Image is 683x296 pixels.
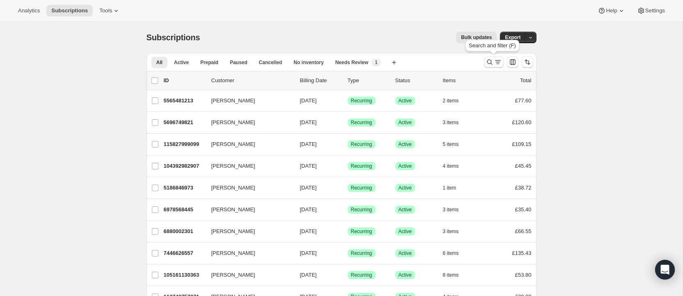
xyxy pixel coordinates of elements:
[520,76,531,85] p: Total
[300,76,341,85] p: Billing Date
[443,97,459,104] span: 2 items
[443,247,468,259] button: 6 items
[206,203,289,216] button: [PERSON_NAME]
[443,76,484,85] div: Items
[461,34,492,41] span: Bulk updates
[395,76,436,85] p: Status
[164,118,205,127] p: 5696749821
[164,162,205,170] p: 104392982907
[443,117,468,128] button: 3 items
[211,97,255,105] span: [PERSON_NAME]
[443,250,459,257] span: 6 items
[522,56,533,68] button: Sort the results
[300,97,317,104] span: [DATE]
[164,204,532,215] div: 6978568445[PERSON_NAME][DATE]SuccessRecurringSuccessActive3 items£35.40
[443,182,465,194] button: 1 item
[399,250,412,257] span: Active
[51,7,88,14] span: Subscriptions
[164,206,205,214] p: 6978568445
[206,138,289,151] button: [PERSON_NAME]
[206,247,289,260] button: [PERSON_NAME]
[211,140,255,148] span: [PERSON_NAME]
[351,163,372,169] span: Recurring
[351,141,372,148] span: Recurring
[164,271,205,279] p: 105161130363
[99,7,112,14] span: Tools
[211,76,293,85] p: Customer
[335,59,369,66] span: Needs Review
[300,163,317,169] span: [DATE]
[211,249,255,257] span: [PERSON_NAME]
[645,7,665,14] span: Settings
[399,228,412,235] span: Active
[164,139,532,150] div: 115827999099[PERSON_NAME][DATE]SuccessRecurringSuccessActive5 items£109.15
[351,97,372,104] span: Recurring
[300,141,317,147] span: [DATE]
[351,228,372,235] span: Recurring
[443,163,459,169] span: 4 items
[164,182,532,194] div: 5186846973[PERSON_NAME][DATE]SuccessRecurringSuccessActive1 item£38.72
[399,119,412,126] span: Active
[147,33,200,42] span: Subscriptions
[18,7,40,14] span: Analytics
[300,185,317,191] span: [DATE]
[174,59,189,66] span: Active
[593,5,630,16] button: Help
[515,163,532,169] span: £45.45
[211,206,255,214] span: [PERSON_NAME]
[399,272,412,278] span: Active
[164,247,532,259] div: 7446626557[PERSON_NAME][DATE]SuccessRecurringSuccessActive6 items£135.43
[375,59,378,66] span: 1
[164,117,532,128] div: 5696749821[PERSON_NAME][DATE]SuccessRecurringSuccessActive3 items£120.60
[211,118,255,127] span: [PERSON_NAME]
[348,76,389,85] div: Type
[515,228,532,234] span: £66.55
[515,206,532,213] span: £35.40
[387,57,401,68] button: Create new view
[443,160,468,172] button: 4 items
[164,76,205,85] p: ID
[632,5,670,16] button: Settings
[515,185,532,191] span: £38.72
[443,185,456,191] span: 1 item
[13,5,45,16] button: Analytics
[211,271,255,279] span: [PERSON_NAME]
[655,260,675,280] div: Open Intercom Messenger
[164,95,532,106] div: 5565481213[PERSON_NAME][DATE]SuccessRecurringSuccessActive2 items£77.60
[443,119,459,126] span: 3 items
[300,206,317,213] span: [DATE]
[399,206,412,213] span: Active
[206,268,289,282] button: [PERSON_NAME]
[94,5,125,16] button: Tools
[351,185,372,191] span: Recurring
[206,116,289,129] button: [PERSON_NAME]
[206,94,289,107] button: [PERSON_NAME]
[164,249,205,257] p: 7446626557
[164,140,205,148] p: 115827999099
[512,250,532,256] span: £135.43
[351,250,372,257] span: Recurring
[164,160,532,172] div: 104392982907[PERSON_NAME][DATE]SuccessRecurringSuccessActive4 items£45.45
[505,34,520,41] span: Export
[512,141,532,147] span: £109.15
[300,250,317,256] span: [DATE]
[443,139,468,150] button: 5 items
[300,228,317,234] span: [DATE]
[46,5,93,16] button: Subscriptions
[164,226,532,237] div: 6880002301[PERSON_NAME][DATE]SuccessRecurringSuccessActive3 items£66.55
[443,204,468,215] button: 3 items
[443,95,468,106] button: 2 items
[456,32,497,43] button: Bulk updates
[211,162,255,170] span: [PERSON_NAME]
[512,119,532,125] span: £120.60
[164,97,205,105] p: 5565481213
[443,269,468,281] button: 8 items
[484,56,504,68] button: Search and filter results
[351,119,372,126] span: Recurring
[206,181,289,194] button: [PERSON_NAME]
[443,206,459,213] span: 3 items
[399,185,412,191] span: Active
[351,206,372,213] span: Recurring
[443,272,459,278] span: 8 items
[351,272,372,278] span: Recurring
